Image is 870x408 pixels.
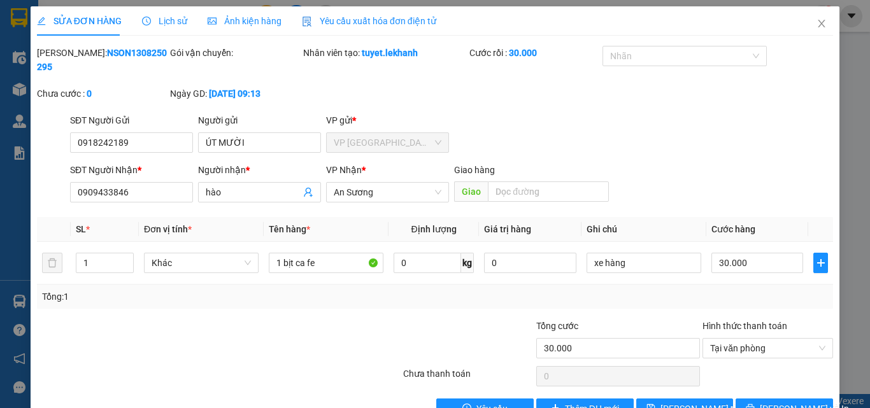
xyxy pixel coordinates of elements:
span: plus [814,258,827,268]
span: VP Ninh Sơn [334,133,441,152]
span: Định lượng [411,224,456,234]
span: Khác [152,253,251,272]
span: clock-circle [142,17,151,25]
span: Giao [454,181,488,202]
input: VD: Bàn, Ghế [269,253,383,273]
div: Cước rồi : [469,46,600,60]
span: picture [208,17,217,25]
input: Dọc đường [488,181,609,202]
b: tuyet.lekhanh [362,48,418,58]
span: SL [76,224,86,234]
div: Người nhận [198,163,321,177]
span: Giao hàng [454,165,495,175]
div: Chưa thanh toán [402,367,535,389]
th: Ghi chú [581,217,706,242]
span: Giá trị hàng [484,224,531,234]
span: SỬA ĐƠN HÀNG [37,16,122,26]
span: Cước hàng [711,224,755,234]
span: close [817,18,827,29]
div: SĐT Người Gửi [70,113,193,127]
span: Ảnh kiện hàng [208,16,282,26]
span: Tổng cước [536,321,578,331]
img: icon [302,17,312,27]
span: kg [461,253,474,273]
div: Nhân viên tạo: [303,46,467,60]
div: VP gửi [326,113,449,127]
div: Ngày GD: [170,87,301,101]
button: delete [42,253,62,273]
span: Yêu cầu xuất hóa đơn điện tử [302,16,436,26]
b: [DATE] 09:13 [209,88,260,99]
span: VP Nhận [326,165,362,175]
div: Gói vận chuyển: [170,46,301,60]
input: Ghi Chú [587,253,701,273]
div: [PERSON_NAME]: [37,46,168,74]
div: Người gửi [198,113,321,127]
span: user-add [303,187,313,197]
div: SĐT Người Nhận [70,163,193,177]
span: Lịch sử [142,16,187,26]
b: 30.000 [509,48,537,58]
span: edit [37,17,46,25]
b: 0 [87,88,92,99]
button: Close [804,6,839,42]
span: Tên hàng [269,224,310,234]
label: Hình thức thanh toán [702,321,787,331]
div: Tổng: 1 [42,290,337,304]
span: An Sương [334,183,441,202]
span: Tại văn phòng [710,339,825,358]
span: Đơn vị tính [144,224,192,234]
button: plus [813,253,828,273]
div: Chưa cước : [37,87,168,101]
